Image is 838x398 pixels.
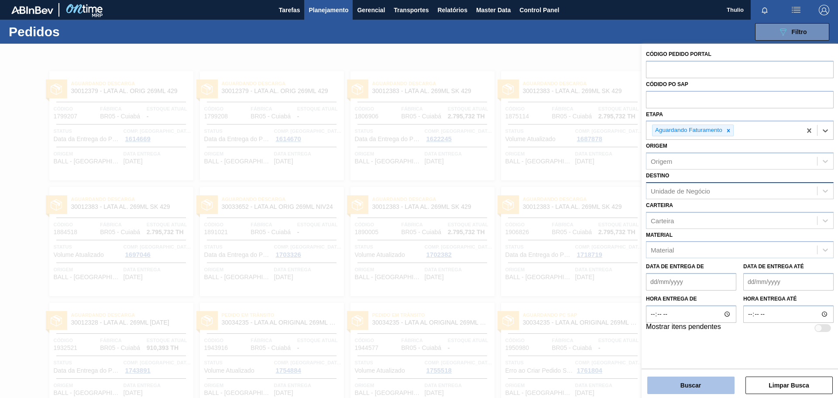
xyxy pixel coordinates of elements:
[646,143,667,149] label: Origem
[651,217,674,224] div: Carteira
[792,28,807,35] span: Filtro
[11,6,53,14] img: TNhmsLtSVTkK8tSr43FrP2fwEKptu5GPRR3wAAAABJRU5ErkJggg==
[751,4,779,16] button: Notificações
[791,5,801,15] img: userActions
[519,5,559,15] span: Control Panel
[476,5,511,15] span: Master Data
[646,273,736,291] input: dd/mm/yyyy
[743,263,804,270] label: Data de Entrega até
[646,232,673,238] label: Material
[651,246,674,254] div: Material
[743,293,834,305] label: Hora entrega até
[819,5,829,15] img: Logout
[646,173,669,179] label: Destino
[651,158,672,165] div: Origem
[646,202,673,208] label: Carteira
[9,27,139,37] h1: Pedidos
[437,5,467,15] span: Relatórios
[653,125,724,136] div: Aguardando Faturamento
[646,81,688,87] label: Códido PO SAP
[279,5,300,15] span: Tarefas
[651,187,710,194] div: Unidade de Negócio
[394,5,429,15] span: Transportes
[646,263,704,270] label: Data de Entrega de
[743,273,834,291] input: dd/mm/yyyy
[646,111,663,118] label: Etapa
[646,323,721,333] label: Mostrar itens pendentes
[309,5,348,15] span: Planejamento
[755,23,829,41] button: Filtro
[357,5,385,15] span: Gerencial
[646,293,736,305] label: Hora entrega de
[646,51,711,57] label: Código Pedido Portal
